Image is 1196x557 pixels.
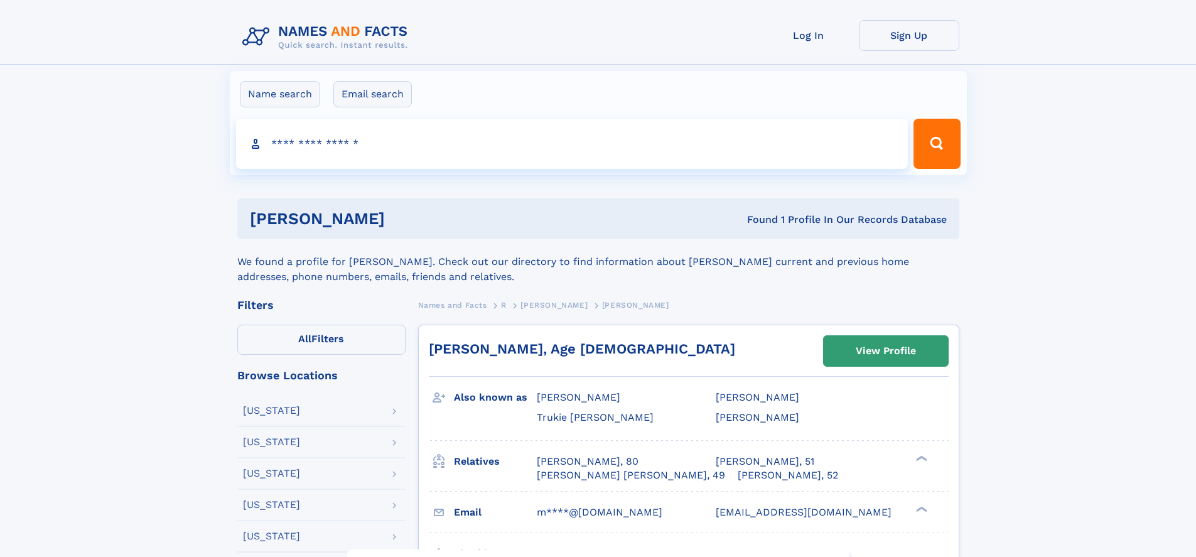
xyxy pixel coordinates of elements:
[738,468,838,482] a: [PERSON_NAME], 52
[418,297,487,313] a: Names and Facts
[913,454,928,462] div: ❯
[236,119,908,169] input: search input
[237,20,418,54] img: Logo Names and Facts
[824,336,948,366] a: View Profile
[716,506,892,518] span: [EMAIL_ADDRESS][DOMAIN_NAME]
[501,297,507,313] a: R
[237,239,959,284] div: We found a profile for [PERSON_NAME]. Check out our directory to find information about [PERSON_N...
[454,502,537,523] h3: Email
[454,451,537,472] h3: Relatives
[537,455,638,468] a: [PERSON_NAME], 80
[237,370,406,381] div: Browse Locations
[240,81,320,107] label: Name search
[537,391,620,403] span: [PERSON_NAME]
[602,301,669,310] span: [PERSON_NAME]
[243,406,300,416] div: [US_STATE]
[859,20,959,51] a: Sign Up
[537,411,654,423] span: Trukie [PERSON_NAME]
[501,301,507,310] span: R
[758,20,859,51] a: Log In
[333,81,412,107] label: Email search
[298,333,311,345] span: All
[537,468,725,482] a: [PERSON_NAME] [PERSON_NAME], 49
[429,341,735,357] a: [PERSON_NAME], Age [DEMOGRAPHIC_DATA]
[237,325,406,355] label: Filters
[243,468,300,479] div: [US_STATE]
[716,411,799,423] span: [PERSON_NAME]
[856,337,916,365] div: View Profile
[237,300,406,311] div: Filters
[566,213,947,227] div: Found 1 Profile In Our Records Database
[250,211,566,227] h1: [PERSON_NAME]
[716,391,799,403] span: [PERSON_NAME]
[520,297,588,313] a: [PERSON_NAME]
[454,387,537,408] h3: Also known as
[913,505,928,513] div: ❯
[520,301,588,310] span: [PERSON_NAME]
[243,437,300,447] div: [US_STATE]
[243,531,300,541] div: [US_STATE]
[716,455,814,468] a: [PERSON_NAME], 51
[243,500,300,510] div: [US_STATE]
[913,119,960,169] button: Search Button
